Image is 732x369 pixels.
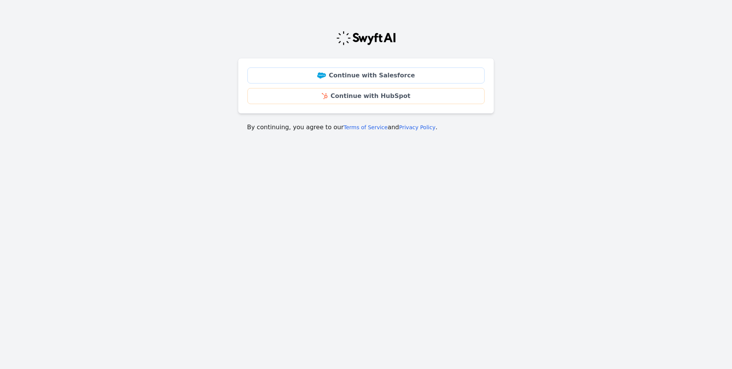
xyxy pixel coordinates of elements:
[247,67,485,83] a: Continue with Salesforce
[247,88,485,104] a: Continue with HubSpot
[344,124,387,130] a: Terms of Service
[399,124,435,130] a: Privacy Policy
[322,93,327,99] img: HubSpot
[336,30,396,46] img: Swyft Logo
[247,123,485,132] p: By continuing, you agree to our and .
[317,72,326,79] img: Salesforce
